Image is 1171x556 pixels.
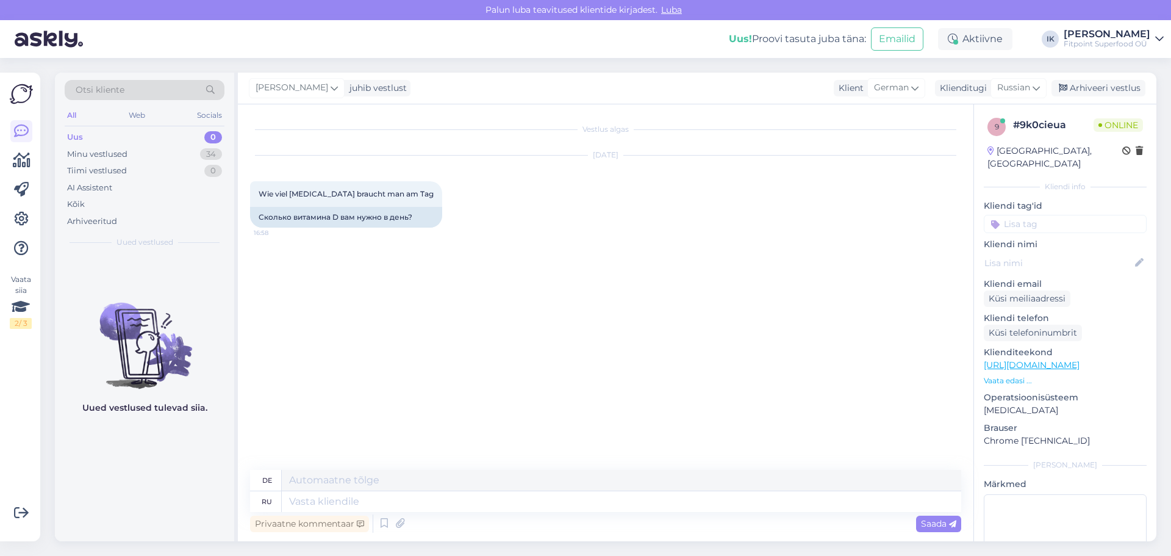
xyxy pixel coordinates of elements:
div: [PERSON_NAME] [984,460,1147,471]
div: ru [262,491,272,512]
div: 0 [204,165,222,177]
p: Kliendi email [984,278,1147,291]
div: juhib vestlust [345,82,407,95]
div: de [262,470,272,491]
span: German [874,81,909,95]
button: Emailid [871,27,923,51]
img: Askly Logo [10,82,33,106]
a: [PERSON_NAME]Fitpoint Superfood OÜ [1064,29,1164,49]
div: Web [126,107,148,123]
div: Aktiivne [938,28,1012,50]
div: [PERSON_NAME] [1064,29,1150,39]
div: Vestlus algas [250,124,961,135]
span: 9 [995,122,999,131]
p: Kliendi telefon [984,312,1147,325]
input: Lisa nimi [984,256,1133,270]
div: # 9k0cieua [1013,118,1094,132]
p: Kliendi tag'id [984,200,1147,212]
div: Klient [834,82,864,95]
div: Vaata siia [10,274,32,329]
div: [GEOGRAPHIC_DATA], [GEOGRAPHIC_DATA] [987,145,1122,170]
div: Uus [67,131,83,143]
div: Minu vestlused [67,148,127,161]
div: Küsi meiliaadressi [984,291,1070,307]
div: Kõik [67,198,85,211]
p: Chrome [TECHNICAL_ID] [984,435,1147,447]
a: [URL][DOMAIN_NAME] [984,359,1080,370]
div: Fitpoint Superfood OÜ [1064,39,1150,49]
div: 0 [204,131,222,143]
span: 16:58 [254,228,299,237]
span: Online [1094,118,1143,132]
b: Uus! [729,33,752,45]
div: 2 / 3 [10,318,32,329]
div: Сколько витамина D вам нужно в день? [250,207,442,228]
img: No chats [55,281,234,391]
p: Vaata edasi ... [984,375,1147,386]
span: Otsi kliente [76,84,124,96]
div: [DATE] [250,150,961,161]
div: 34 [200,148,222,161]
div: Privaatne kommentaar [250,516,369,532]
div: AI Assistent [67,182,112,194]
span: Uued vestlused [116,237,173,248]
div: Arhiveeri vestlus [1051,80,1145,96]
span: Wie viel [MEDICAL_DATA] braucht man am Tag [259,189,434,198]
span: [PERSON_NAME] [256,81,328,95]
span: Russian [997,81,1030,95]
p: Brauser [984,422,1147,435]
div: All [65,107,79,123]
div: Arhiveeritud [67,215,117,228]
div: Tiimi vestlused [67,165,127,177]
div: Socials [195,107,224,123]
p: Kliendi nimi [984,238,1147,251]
span: Saada [921,518,956,529]
p: [MEDICAL_DATA] [984,404,1147,417]
p: Operatsioonisüsteem [984,391,1147,404]
p: Klienditeekond [984,346,1147,359]
span: Luba [657,4,686,15]
div: Kliendi info [984,181,1147,192]
div: Klienditugi [935,82,987,95]
p: Märkmed [984,478,1147,491]
div: IK [1042,31,1059,48]
p: Uued vestlused tulevad siia. [82,402,207,414]
div: Küsi telefoninumbrit [984,325,1082,341]
input: Lisa tag [984,215,1147,233]
div: Proovi tasuta juba täna: [729,32,866,46]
